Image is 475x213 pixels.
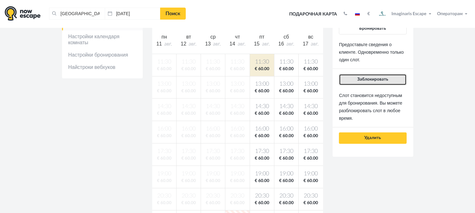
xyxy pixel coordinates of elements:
span: 19:00 [276,170,297,178]
span: 13:00 [300,80,322,88]
strong: € [367,12,370,16]
p: Слот становится недоступным для бронирования. Вы можете разблокировать слот в любое время. [339,92,406,122]
a: Подарочная карта [287,7,339,21]
span: € 60.00 [276,133,297,139]
a: Найстроки вебхуков [62,61,143,73]
button: Бронировать [339,23,406,34]
span: € 60.00 [276,88,297,94]
span: € 60.00 [300,111,322,117]
button: Imaginaris Escape [375,8,434,20]
span: 14:30 [300,103,322,111]
span: 17 [303,41,309,46]
span: € 60.00 [251,111,273,117]
span: 14 [229,41,235,46]
span: вс [308,34,313,40]
span: 16:00 [300,125,322,133]
a: Настройки бронирования [62,49,143,61]
span: ср [210,34,216,40]
span: Удалить [365,136,381,140]
a: Поиск [160,8,186,20]
span: 13:00 [251,80,273,88]
button: € [364,11,373,17]
span: 19:00 [300,170,322,178]
span: € 60.00 [251,178,273,184]
button: Операторам [435,11,470,17]
span: € 60.00 [300,178,322,184]
span: 11:30 [276,58,297,66]
span: 20:30 [276,192,297,200]
span: 16:00 [251,125,273,133]
span: 17:30 [300,148,322,155]
span: € 60.00 [300,133,322,139]
span: 20:30 [251,192,273,200]
span: сб [284,34,289,40]
span: 14:30 [251,103,273,111]
span: авг. [286,41,294,46]
span: Imaginaris Escape [392,10,427,16]
span: 16 [278,41,284,46]
button: Заблокировать [339,74,406,85]
span: € 60.00 [276,178,297,184]
span: вт [186,34,191,40]
span: авг. [189,41,197,46]
span: € 60.00 [300,88,322,94]
a: Настройки календаря комнаты [62,30,143,49]
span: 17:30 [276,148,297,155]
input: Дата [105,8,160,20]
img: ru.jpg [355,12,360,15]
span: 14:30 [276,103,297,111]
span: авг. [164,41,172,46]
span: авг. [213,41,221,46]
span: Заблокировать [357,77,388,82]
input: Город или название квеста [49,8,105,20]
img: logo [5,6,41,21]
span: авг. [311,41,319,46]
p: Предоставьте сведения о клиенте. Одновременно только один слот. [339,41,406,64]
span: пт [259,34,265,40]
span: 11 [156,41,162,46]
span: € 60.00 [300,155,322,161]
span: 11:30 [251,58,273,66]
span: € 60.00 [251,133,273,139]
span: 17:30 [251,148,273,155]
span: 13:00 [276,80,297,88]
span: чт [235,34,240,40]
span: пн [161,34,167,40]
span: 11:30 [300,58,322,66]
span: € 60.00 [251,200,273,206]
span: € 60.00 [300,66,322,72]
span: 16:00 [276,125,297,133]
span: 19:00 [251,170,273,178]
span: 20:30 [300,192,322,200]
span: 12 [181,41,186,46]
span: авг. [238,41,246,46]
span: € 60.00 [276,200,297,206]
span: € 60.00 [300,200,322,206]
span: 15 [254,41,260,46]
span: € 60.00 [251,155,273,161]
span: € 60.00 [251,88,273,94]
button: Удалить [339,132,406,144]
span: Операторам [437,12,463,16]
span: € 60.00 [276,155,297,161]
span: 13 [205,41,211,46]
span: € 60.00 [276,111,297,117]
span: € 60.00 [251,66,273,72]
span: авг. [262,41,270,46]
span: € 60.00 [276,66,297,72]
